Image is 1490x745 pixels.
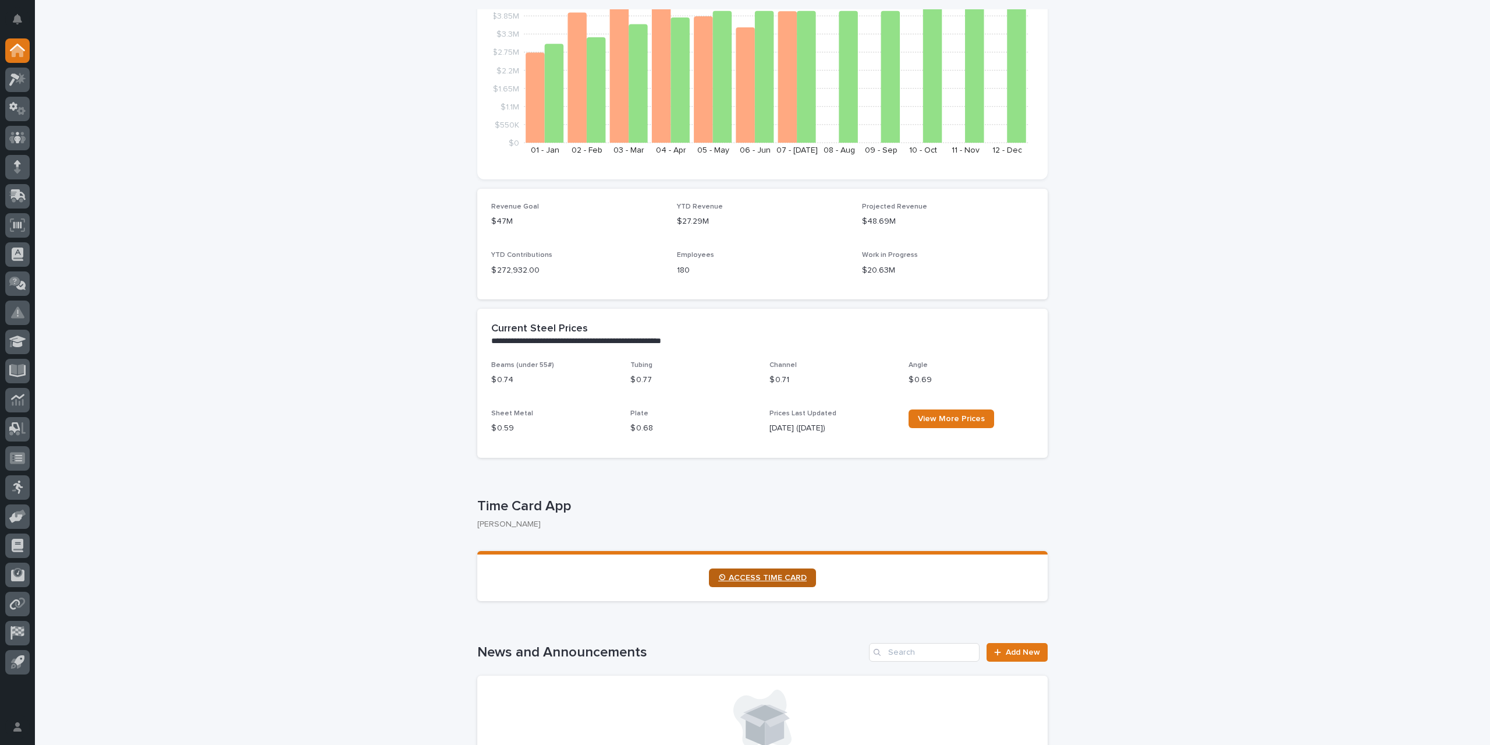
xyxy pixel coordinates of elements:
span: Beams (under 55#) [491,362,554,369]
p: $47M [491,216,663,228]
h2: Current Steel Prices [491,323,588,336]
span: YTD Contributions [491,252,552,259]
a: ⏲ ACCESS TIME CARD [709,569,816,587]
button: Notifications [5,7,30,31]
p: $ 0.68 [630,422,755,435]
p: $27.29M [677,216,849,228]
span: Tubing [630,362,652,369]
p: [PERSON_NAME] [477,520,1038,529]
span: YTD Revenue [677,203,723,210]
p: $48.69M [862,216,1034,228]
text: 10 - Oct [909,146,937,154]
text: 06 - Jun [740,146,771,154]
p: $ 0.59 [491,422,616,435]
span: Add New [1006,648,1040,656]
span: View More Prices [918,415,985,423]
a: Add New [987,643,1048,662]
tspan: $3.85M [492,12,519,20]
tspan: $2.2M [496,66,519,75]
tspan: $0 [509,139,519,147]
span: ⏲ ACCESS TIME CARD [718,574,807,582]
span: Work in Progress [862,252,918,259]
span: Prices Last Updated [769,410,836,417]
text: 12 - Dec [992,146,1022,154]
text: 07 - [DATE] [776,146,818,154]
div: Notifications [15,14,30,33]
a: View More Prices [909,409,994,428]
tspan: $550K [495,121,519,129]
p: [DATE] ([DATE]) [769,422,895,435]
p: $ 272,932.00 [491,264,663,277]
text: 03 - Mar [613,146,644,154]
p: $20.63M [862,264,1034,277]
tspan: $3.3M [496,30,519,38]
text: 09 - Sep [865,146,897,154]
span: Projected Revenue [862,203,927,210]
tspan: $2.75M [492,48,519,57]
p: Time Card App [477,498,1043,515]
tspan: $1.1M [501,103,519,111]
text: 08 - Aug [824,146,855,154]
tspan: $1.65M [493,84,519,93]
h1: News and Announcements [477,644,864,661]
text: 11 - Nov [952,146,980,154]
input: Search [869,643,980,662]
p: $ 0.69 [909,374,1034,386]
span: Employees [677,252,714,259]
text: 04 - Apr [656,146,686,154]
p: $ 0.71 [769,374,895,386]
p: $ 0.74 [491,374,616,386]
span: Sheet Metal [491,410,533,417]
span: Revenue Goal [491,203,539,210]
text: 05 - May [697,146,729,154]
text: 01 - Jan [531,146,559,154]
span: Angle [909,362,928,369]
text: 02 - Feb [572,146,602,154]
p: $ 0.77 [630,374,755,386]
p: 180 [677,264,849,277]
span: Plate [630,410,648,417]
span: Channel [769,362,797,369]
